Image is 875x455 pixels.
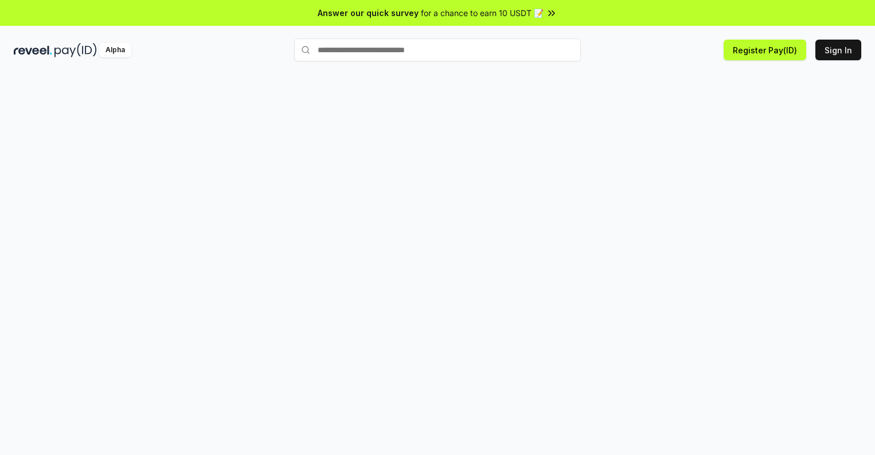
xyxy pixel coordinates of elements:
[421,7,544,19] span: for a chance to earn 10 USDT 📝
[14,43,52,57] img: reveel_dark
[815,40,861,60] button: Sign In
[99,43,131,57] div: Alpha
[54,43,97,57] img: pay_id
[724,40,806,60] button: Register Pay(ID)
[318,7,419,19] span: Answer our quick survey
